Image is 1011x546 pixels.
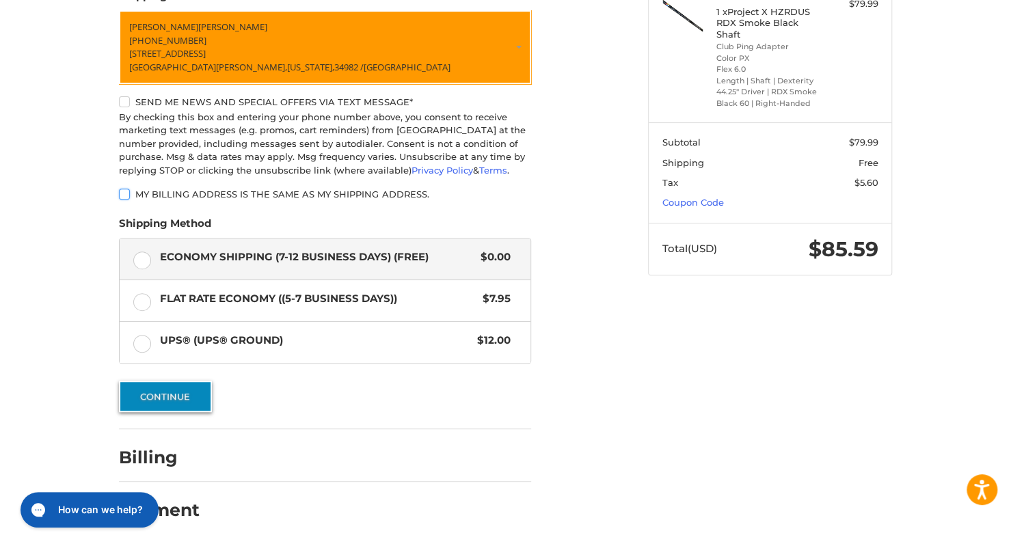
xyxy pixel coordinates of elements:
[662,137,701,148] span: Subtotal
[716,6,821,40] h4: 1 x Project X HZRDUS RDX Smoke Black Shaft
[854,177,878,188] span: $5.60
[287,61,334,73] span: [US_STATE],
[119,189,531,200] label: My billing address is the same as my shipping address.
[119,216,211,238] legend: Shipping Method
[662,197,724,208] a: Coupon Code
[160,249,474,265] span: Economy Shipping (7-12 Business Days) (Free)
[119,96,531,107] label: Send me news and special offers via text message*
[662,242,717,255] span: Total (USD)
[662,177,678,188] span: Tax
[129,47,206,59] span: [STREET_ADDRESS]
[474,249,511,265] span: $0.00
[476,291,511,307] span: $7.95
[160,333,471,349] span: UPS® (UPS® Ground)
[119,447,199,468] h2: Billing
[160,291,476,307] span: Flat Rate Economy ((5-7 Business Days))
[859,157,878,168] span: Free
[119,381,212,412] button: Continue
[716,53,821,64] li: Color PX
[849,137,878,148] span: $79.99
[129,21,198,33] span: [PERSON_NAME]
[119,111,531,178] div: By checking this box and entering your phone number above, you consent to receive marketing text ...
[470,333,511,349] span: $12.00
[479,165,507,176] a: Terms
[129,34,206,46] span: [PHONE_NUMBER]
[364,61,450,73] span: [GEOGRAPHIC_DATA]
[662,157,704,168] span: Shipping
[412,165,473,176] a: Privacy Policy
[14,487,163,532] iframe: Gorgias live chat messenger
[716,64,821,75] li: Flex 6.0
[809,236,878,262] span: $85.59
[334,61,364,73] span: 34982 /
[716,41,821,53] li: Club Ping Adapter
[198,21,267,33] span: [PERSON_NAME]
[119,10,531,84] a: Enter or select a different address
[129,61,287,73] span: [GEOGRAPHIC_DATA][PERSON_NAME],
[716,75,821,109] li: Length | Shaft | Dexterity 44.25" Driver | RDX Smoke Black 60 | Right-Handed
